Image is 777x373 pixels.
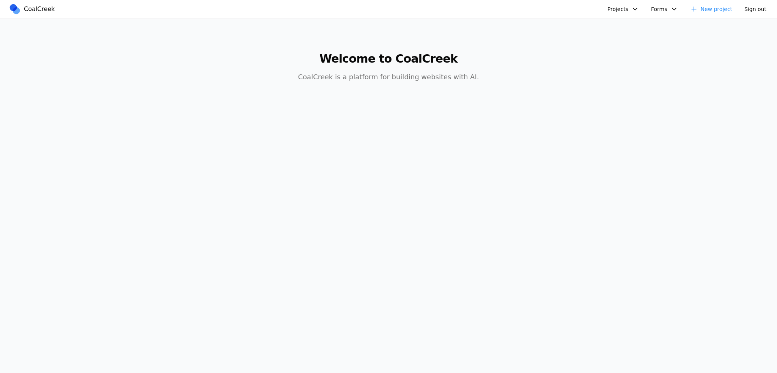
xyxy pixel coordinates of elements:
[686,3,737,15] a: New project
[740,3,771,15] button: Sign out
[243,52,534,66] h1: Welcome to CoalCreek
[646,3,683,15] button: Forms
[9,3,58,15] a: CoalCreek
[24,5,55,14] span: CoalCreek
[603,3,643,15] button: Projects
[243,72,534,82] p: CoalCreek is a platform for building websites with AI.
